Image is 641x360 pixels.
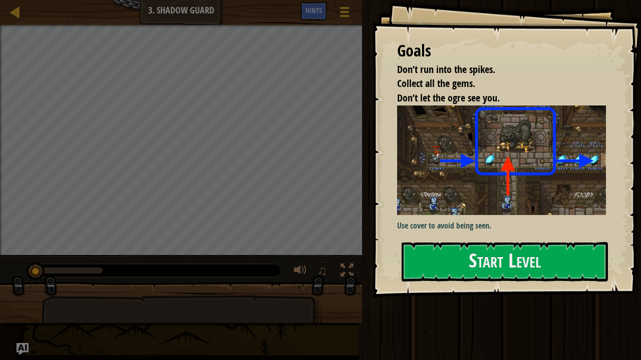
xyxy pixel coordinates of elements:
span: ♫ [317,263,328,278]
span: Collect all the gems. [397,76,475,90]
button: Toggle fullscreen [337,261,357,282]
button: ♫ [315,261,333,282]
li: Don’t let the ogre see you. [385,91,603,105]
button: Start Level [402,242,608,281]
div: Goals [397,39,606,62]
button: Adjust volume [290,261,310,282]
p: Use cover to avoid being seen. [397,220,613,231]
span: Hints [305,5,322,15]
img: Shadow guard [397,105,613,215]
button: Ask AI [17,343,29,355]
li: Don’t run into the spikes. [385,62,603,77]
span: Don’t run into the spikes. [397,62,495,76]
li: Collect all the gems. [385,76,603,91]
button: Show game menu [332,2,357,25]
span: Don’t let the ogre see you. [397,91,500,104]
